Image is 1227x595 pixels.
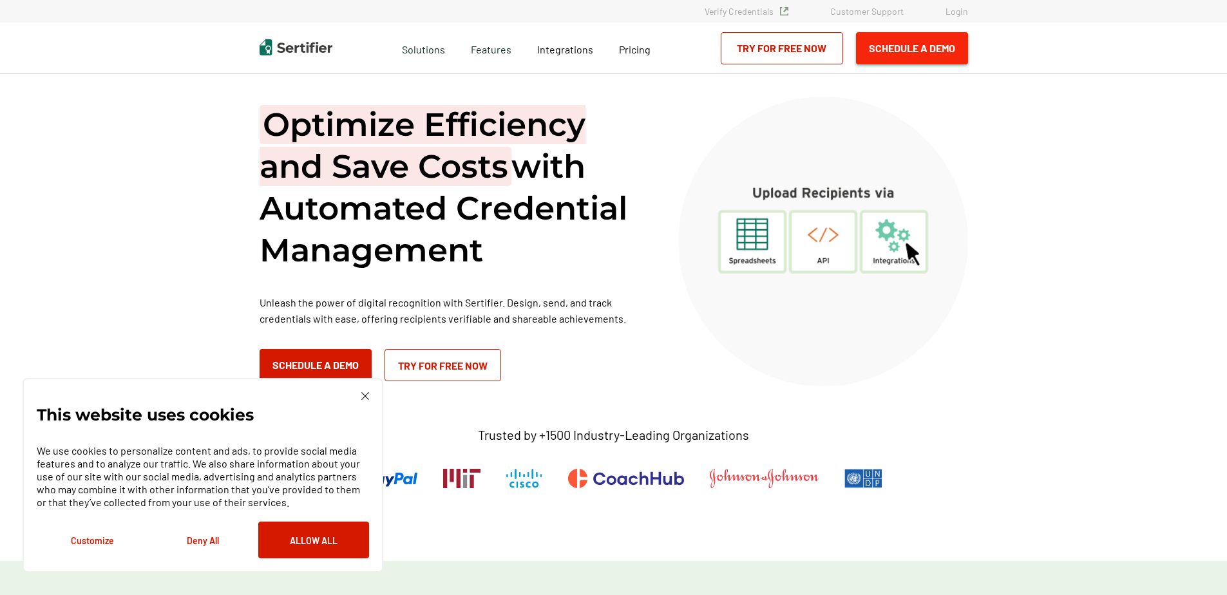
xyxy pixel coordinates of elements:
[705,6,788,17] a: Verify Credentials
[844,469,882,488] img: UNDP
[361,392,369,400] img: Cookie Popup Close
[260,349,372,381] button: Schedule a Demo
[619,43,651,55] span: Pricing
[721,32,843,64] a: Try for Free Now
[37,408,254,421] p: This website uses cookies
[780,7,788,15] img: Verified
[812,293,835,296] g: Associate Degree
[817,258,828,263] g: API
[1163,533,1227,595] iframe: Chat Widget
[537,43,593,55] span: Integrations
[147,522,258,558] button: Deny All
[946,6,968,17] a: Login
[258,522,369,558] button: Allow All
[537,40,593,56] a: Integrations
[260,39,332,55] img: Sertifier | Digital Credentialing Platform
[471,40,511,56] span: Features
[260,104,646,271] h1: with Automated Credential Management
[568,469,684,488] img: CoachHub
[729,258,775,265] g: Spreadsheets
[830,6,904,17] a: Customer Support
[506,469,542,488] img: Cisco
[443,469,480,488] img: Massachusetts Institute of Technology
[710,469,818,488] img: Johnson & Johnson
[37,522,147,558] button: Customize
[619,40,651,56] a: Pricing
[37,444,369,509] p: We use cookies to personalize content and ads, to provide social media features and to analyze ou...
[402,40,445,56] span: Solutions
[260,294,646,326] p: Unleash the power of digital recognition with Sertifier. Design, send, and track credentials with...
[856,32,968,64] button: Schedule a Demo
[260,105,585,186] span: Optimize Efficiency and Save Costs
[385,349,501,381] a: Try for Free Now
[478,427,749,443] p: Trusted by +1500 Industry-Leading Organizations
